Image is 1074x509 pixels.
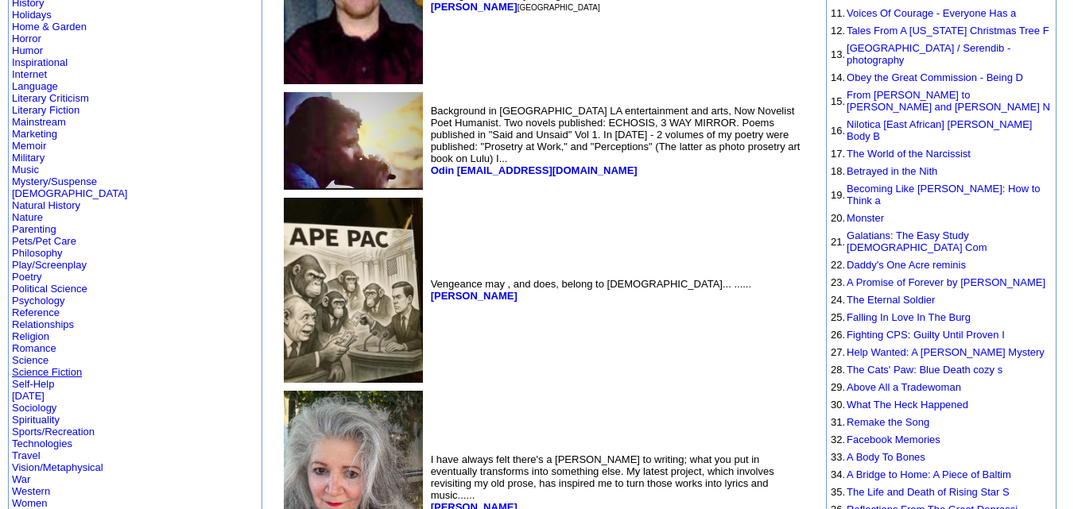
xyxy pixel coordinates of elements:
font: 35. [831,486,845,498]
a: Military [12,152,45,164]
font: 28. [831,364,845,376]
a: Falling In Love In The Burg [847,311,971,323]
img: shim.gif [831,466,832,467]
a: [DATE] [12,390,45,402]
font: 16. [831,125,845,137]
a: Galatians: The Easy Study [DEMOGRAPHIC_DATA] Com [847,229,987,253]
a: Daddy's One Acre reminis [847,259,966,271]
img: shim.gif [831,501,832,502]
a: Literary Fiction [12,104,79,116]
a: Western [12,485,50,497]
a: Inspirational [12,56,68,68]
a: Music [12,164,39,175]
img: shim.gif [831,69,832,70]
a: [PERSON_NAME] [431,290,518,302]
a: Internet [12,68,47,80]
font: 23. [831,276,845,288]
a: Philosophy [12,247,63,259]
font: 27. [831,346,845,358]
a: Science Fiction [12,366,82,378]
img: shim.gif [831,431,832,432]
a: Nilotica [East African] [PERSON_NAME] Body B [847,118,1032,142]
a: Help Wanted: A [PERSON_NAME] Mystery [847,346,1045,358]
a: Monster [847,212,884,224]
a: Political Science [12,283,87,295]
img: shim.gif [831,163,832,164]
font: 11. [831,7,845,19]
a: Tales From A [US_STATE] Christmas Tree F [847,25,1049,37]
a: [PERSON_NAME] [431,1,518,13]
img: shim.gif [831,210,832,210]
a: Mystery/Suspense [12,175,97,187]
a: Sociology [12,402,56,414]
a: Above All a Tradewoman [847,381,961,393]
img: shim.gif [831,145,832,146]
a: Vision/Metaphysical [12,461,103,473]
img: shim.gif [831,274,832,275]
img: shim.gif [831,116,832,117]
img: 192476.jpeg [284,198,423,383]
a: Betrayed in the Nith [847,165,937,177]
img: shim.gif [831,180,832,181]
a: Literary Criticism [12,92,89,104]
img: shim.gif [831,344,832,345]
a: Home & Garden [12,21,87,33]
img: shim.gif [831,22,832,23]
a: Parenting [12,223,56,235]
a: Travel [12,449,41,461]
a: Remake the Song [847,416,929,428]
img: shim.gif [831,5,832,6]
a: Psychology [12,295,64,307]
img: shim.gif [831,379,832,380]
a: Pets/Pet Care [12,235,76,247]
a: Technologies [12,438,72,449]
font: 30. [831,399,845,411]
a: Romance [12,342,56,354]
a: The World of the Narcissist [847,148,971,160]
a: Becoming Like [PERSON_NAME]: How to Think a [847,183,1040,206]
a: War [12,473,30,485]
font: 26. [831,329,845,341]
a: What The Heck Happened [847,399,968,411]
a: Natural History [12,199,80,211]
a: Fighting CPS: Guilty Until Proven I [847,329,1005,341]
a: Sports/Recreation [12,426,95,438]
a: Relationships [12,318,74,330]
font: 12. [831,25,845,37]
a: Humor [12,44,43,56]
a: [GEOGRAPHIC_DATA] / Serendib - photography [847,42,1010,66]
a: Nature [12,211,43,223]
font: 22. [831,259,845,271]
a: Science [12,354,48,366]
font: 33. [831,451,845,463]
font: 25. [831,311,845,323]
a: Obey the Great Commission - Being D [847,71,1023,83]
a: Memoir [12,140,46,152]
font: Background in [GEOGRAPHIC_DATA] LA entertainment and arts, Now Novelist Poet Humanist. Two novels... [431,105,801,176]
a: [DEMOGRAPHIC_DATA] [12,187,127,199]
a: Self-Help [12,378,54,390]
a: Play/Screenplay [12,259,87,271]
a: A Promise of Forever by [PERSON_NAME] [847,276,1045,288]
a: Odin [EMAIL_ADDRESS][DOMAIN_NAME] [431,164,638,176]
img: shim.gif [831,484,832,484]
font: [GEOGRAPHIC_DATA] [518,3,600,12]
font: 14. [831,71,845,83]
font: 17. [831,148,845,160]
a: Facebook Memories [847,434,940,445]
a: Reference [12,307,60,318]
img: shim.gif [831,227,832,228]
font: 13. [831,48,845,60]
a: A Body To Bones [847,451,925,463]
font: 19. [831,189,845,201]
font: 21. [831,236,845,248]
a: Voices Of Courage - Everyone Has a [847,7,1016,19]
font: 34. [831,469,845,480]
